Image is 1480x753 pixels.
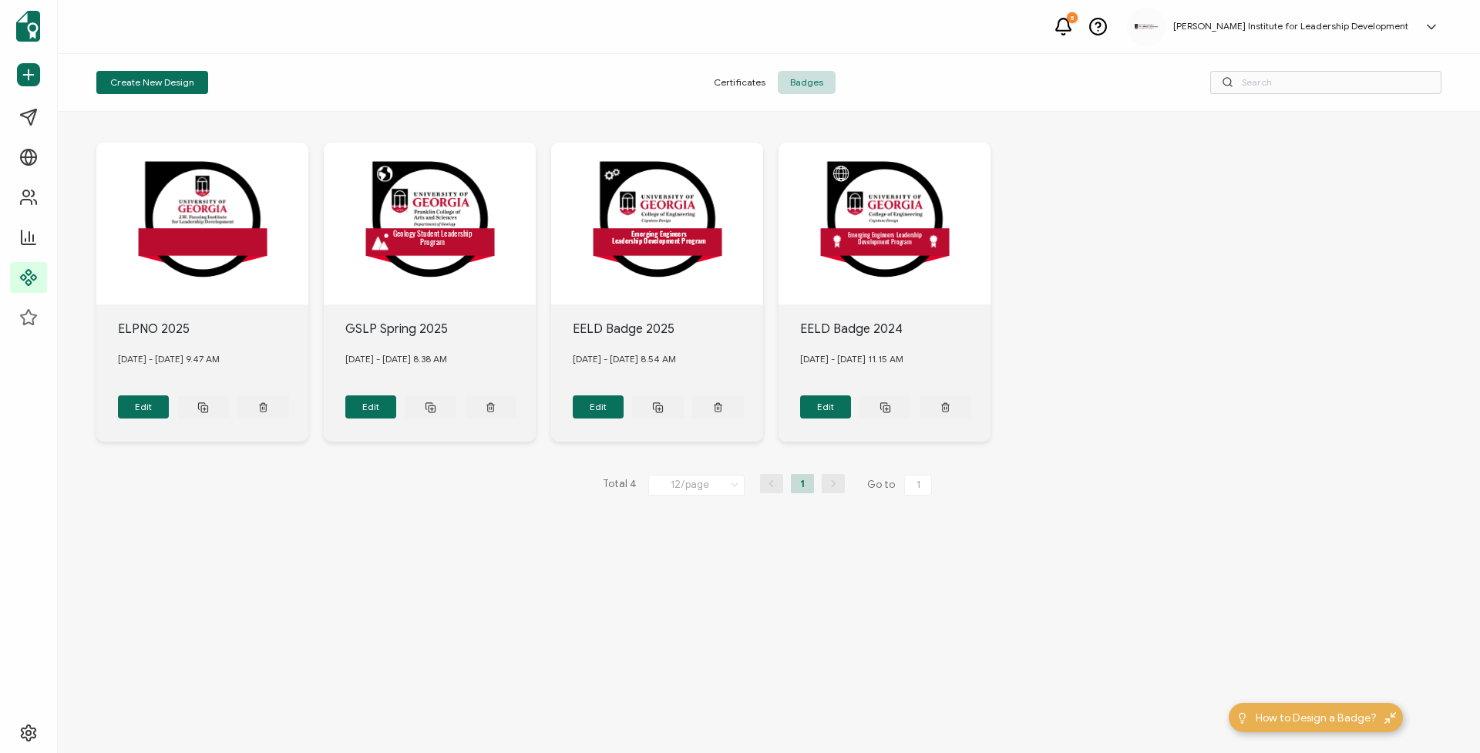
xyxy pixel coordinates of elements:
[573,320,764,338] div: EELD Badge 2025
[791,474,814,493] li: 1
[800,320,991,338] div: EELD Badge 2024
[603,474,637,496] span: Total 4
[118,338,309,380] div: [DATE] - [DATE] 9.47 AM
[778,71,836,94] span: Badges
[800,395,852,419] button: Edit
[800,338,991,380] div: [DATE] - [DATE] 11.15 AM
[1403,679,1480,753] iframe: Chat Widget
[118,395,170,419] button: Edit
[1384,712,1396,724] img: minimize-icon.svg
[573,338,764,380] div: [DATE] - [DATE] 8.54 AM
[1210,71,1441,94] input: Search
[648,475,745,496] input: Select
[701,71,778,94] span: Certificates
[1067,12,1078,23] div: 5
[1135,24,1158,29] img: 50242d11-6285-47da-addb-352dcdb0990e.png
[118,320,309,338] div: ELPNO 2025
[573,395,624,419] button: Edit
[345,320,536,338] div: GSLP Spring 2025
[1173,21,1408,32] h5: [PERSON_NAME] Institute for Leadership Development
[96,71,208,94] button: Create New Design
[345,338,536,380] div: [DATE] - [DATE] 8.38 AM
[1256,710,1377,726] span: How to Design a Badge?
[345,395,397,419] button: Edit
[16,11,40,42] img: sertifier-logomark-colored.svg
[867,474,935,496] span: Go to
